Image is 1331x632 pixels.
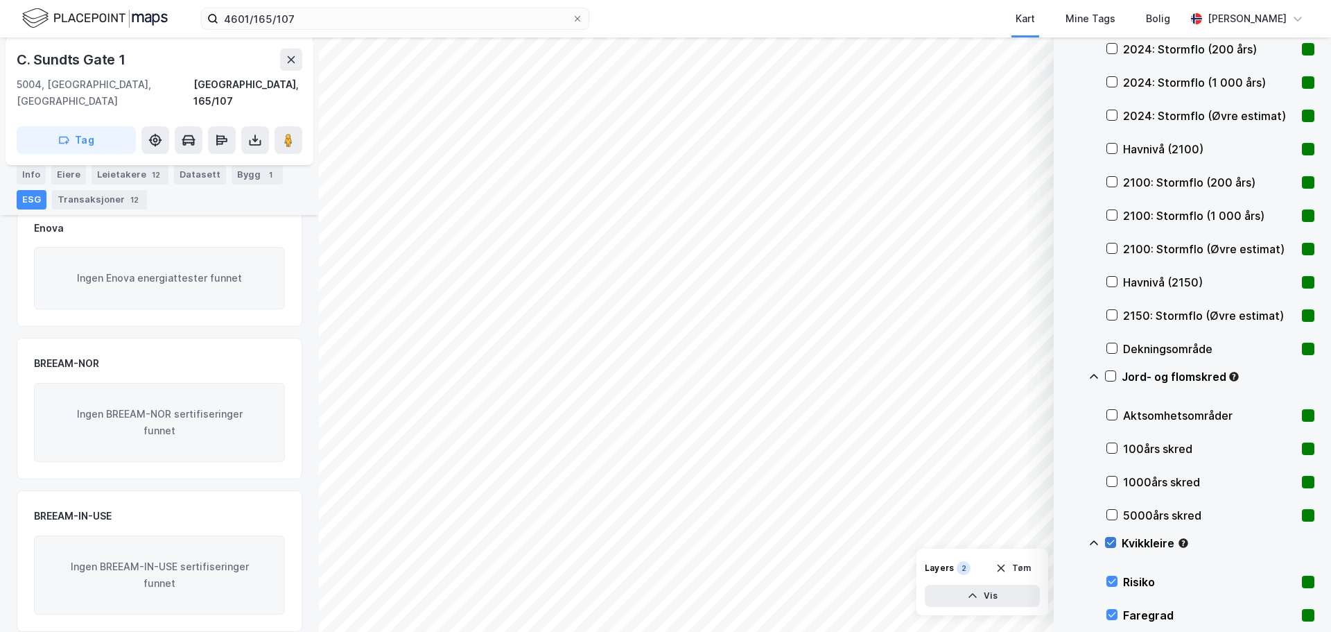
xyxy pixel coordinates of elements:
[1228,370,1240,383] div: Tooltip anchor
[1177,537,1190,549] div: Tooltip anchor
[128,193,141,207] div: 12
[232,165,283,185] div: Bygg
[174,165,226,185] div: Datasett
[986,557,1040,579] button: Tøm
[1123,74,1296,91] div: 2024: Stormflo (1 000 års)
[17,76,193,110] div: 5004, [GEOGRAPHIC_DATA], [GEOGRAPHIC_DATA]
[1122,535,1314,552] div: Kvikkleire
[1123,41,1296,58] div: 2024: Stormflo (200 års)
[1123,607,1296,624] div: Faregrad
[52,190,147,210] div: Transaksjoner
[149,168,163,182] div: 12
[34,355,99,372] div: BREEAM-NOR
[1123,407,1296,424] div: Aktsomhetsområder
[34,383,285,462] div: Ingen BREEAM-NOR sertifiseringer funnet
[193,76,302,110] div: [GEOGRAPHIC_DATA], 165/107
[1123,307,1296,324] div: 2150: Stormflo (Øvre estimat)
[17,49,128,71] div: C. Sundts Gate 1
[1123,341,1296,357] div: Dekningsområde
[1123,274,1296,291] div: Havnivå (2150)
[1123,174,1296,191] div: 2100: Stormflo (200 års)
[51,165,86,185] div: Eiere
[22,6,168,31] img: logo.f888ab2527a4732fd821a326f86c7f29.svg
[1123,207,1296,224] div: 2100: Stormflo (1 000 års)
[1123,141,1296,157] div: Havnivå (2100)
[1065,10,1115,27] div: Mine Tags
[1123,441,1296,457] div: 100års skred
[34,220,64,237] div: Enova
[34,508,112,524] div: BREEAM-IN-USE
[957,561,971,575] div: 2
[1123,108,1296,124] div: 2024: Stormflo (Øvre estimat)
[1262,565,1331,632] div: Kontrollprogram for chat
[1123,574,1296,590] div: Risiko
[1122,368,1314,385] div: Jord- og flomskred
[925,585,1040,607] button: Vis
[92,165,168,185] div: Leietakere
[1123,474,1296,490] div: 1000års skred
[925,563,954,574] div: Layers
[34,247,285,309] div: Ingen Enova energiattester funnet
[1146,10,1170,27] div: Bolig
[17,190,46,210] div: ESG
[1123,241,1296,257] div: 2100: Stormflo (Øvre estimat)
[1208,10,1287,27] div: [PERSON_NAME]
[218,8,572,29] input: Søk på adresse, matrikkel, gårdeiere, leietakere eller personer
[1016,10,1035,27] div: Kart
[17,126,136,154] button: Tag
[1262,565,1331,632] iframe: Chat Widget
[1123,507,1296,524] div: 5000års skred
[17,165,46,185] div: Info
[34,536,285,615] div: Ingen BREEAM-IN-USE sertifiseringer funnet
[263,168,277,182] div: 1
